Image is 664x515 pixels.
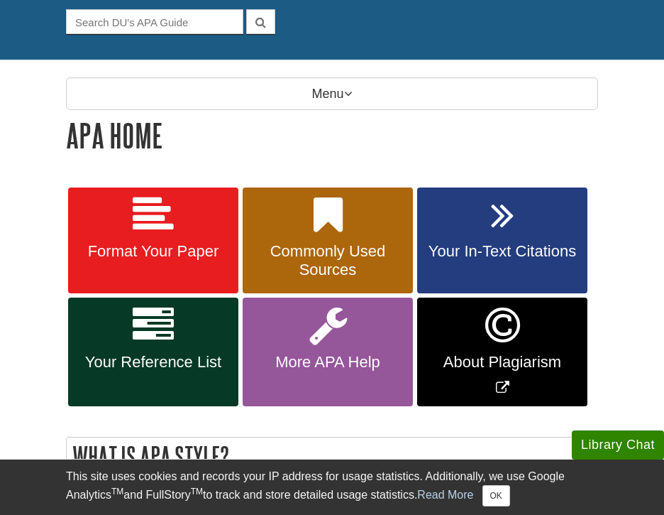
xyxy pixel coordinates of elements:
div: This site uses cookies and records your IP address for usage statistics. Additionally, we use Goo... [66,468,598,506]
a: Format Your Paper [68,188,238,294]
input: Search DU's APA Guide [66,9,243,34]
h2: What is APA Style? [67,438,597,475]
sup: TM [191,487,203,497]
a: Commonly Used Sources [243,188,413,294]
span: Your In-Text Citations [428,242,577,261]
p: Menu [66,77,598,110]
h1: APA Home [66,117,598,153]
a: Your In-Text Citations [417,188,587,294]
button: Close [482,485,510,506]
span: About Plagiarism [428,353,577,372]
a: More APA Help [243,298,413,406]
sup: TM [111,487,123,497]
a: Read More [417,489,473,501]
a: Link opens in new window [417,298,587,406]
span: Format Your Paper [79,242,228,261]
a: Your Reference List [68,298,238,406]
span: More APA Help [253,353,402,372]
span: Commonly Used Sources [253,242,402,279]
span: Your Reference List [79,353,228,372]
button: Library Chat [572,430,664,460]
